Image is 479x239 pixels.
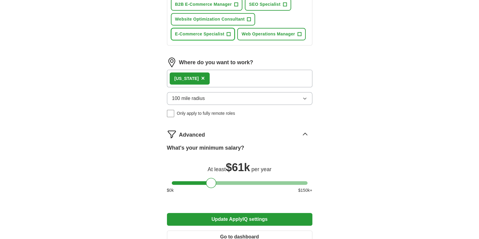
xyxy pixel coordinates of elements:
[249,1,281,8] span: SEO Specialist
[167,213,312,226] button: Update ApplyIQ settings
[175,1,232,8] span: B2B E-Commerce Manager
[298,187,312,194] span: $ 150 k+
[251,166,271,172] span: per year
[175,75,199,82] div: [US_STATE]
[179,131,205,139] span: Advanced
[177,110,235,117] span: Only apply to fully remote roles
[167,144,244,152] label: What's your minimum salary?
[201,75,205,81] span: ×
[167,92,312,105] button: 100 mile radius
[226,161,250,174] span: $ 61k
[167,187,174,194] span: $ 0 k
[208,166,226,172] span: At least
[237,28,305,40] button: Web Operations Manager
[167,58,177,67] img: location.png
[167,129,177,139] img: filter
[171,13,255,25] button: Website Optimization Consultant
[179,58,253,67] label: Where do you want to work?
[201,74,205,83] button: ×
[241,31,295,37] span: Web Operations Manager
[172,95,205,102] span: 100 mile radius
[175,16,245,22] span: Website Optimization Consultant
[175,31,225,37] span: E-Commerce Specialist
[171,28,235,40] button: E-Commerce Specialist
[167,110,175,117] input: Only apply to fully remote roles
